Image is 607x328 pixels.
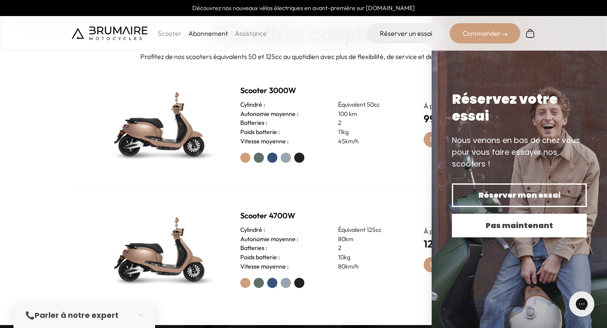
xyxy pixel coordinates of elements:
[338,253,403,262] p: 10kg
[424,112,443,125] span: 99€
[525,28,535,38] img: Panier
[338,226,403,235] p: Équivalent 125cc
[367,23,445,43] a: Réserver un essai
[188,29,228,38] a: Abonnement
[424,237,446,250] span: 129€
[502,32,508,37] img: right-arrow-2.png
[424,226,505,236] p: À partir de
[424,101,505,111] p: À partir de
[240,118,267,128] h3: Batteries :
[240,128,280,137] h3: Poids batterie :
[240,262,289,272] h3: Vitesse moyenne :
[338,262,403,272] p: 80km/h
[424,236,505,251] h4: /mois
[102,82,220,166] img: Scooter Brumaire vert
[102,207,220,291] img: Scooter Brumaire vert
[235,29,267,38] a: Assistance
[338,100,403,110] p: Équivalent 50cc
[338,235,403,244] p: 80km
[240,100,265,110] h3: Cylindré :
[240,226,265,235] h3: Cylindré :
[7,51,600,62] p: Profitez de nos scooters équivalents 50 et 125cc au quotidien avec plus de flexibilité, de servic...
[450,23,520,43] div: Commander
[565,288,599,320] iframe: Gorgias live chat messenger
[424,132,463,147] a: S'abonner
[240,210,403,222] h2: Scooter 4700W
[424,111,505,126] h4: /mois
[338,137,403,146] p: 45km/h
[240,244,267,253] h3: Batteries :
[72,27,148,40] img: Brumaire Motocycles
[240,137,289,146] h3: Vitesse moyenne :
[338,128,403,137] p: 11kg
[240,235,298,244] h3: Autonomie moyenne :
[240,110,298,119] h3: Autonomie moyenne :
[158,28,182,38] p: Scooter
[338,244,403,253] p: 2
[338,110,403,119] p: 100 km
[338,118,403,128] p: 2
[240,85,403,97] h2: Scooter 3000W
[240,253,280,262] h3: Poids batterie :
[424,257,463,272] a: S'abonner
